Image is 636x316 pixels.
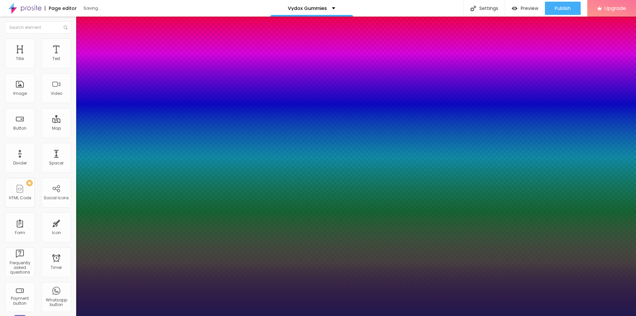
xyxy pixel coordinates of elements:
img: Icone [64,26,68,30]
div: Divider [13,161,27,165]
span: Upgrade [605,5,626,11]
div: Icon [52,230,61,235]
div: Payment button [7,296,33,306]
div: Form [15,230,25,235]
div: Map [52,126,61,131]
div: Button [13,126,26,131]
span: Publish [555,6,571,11]
button: Publish [545,2,581,15]
div: Page editor [45,6,77,11]
div: Frequently asked questions [7,261,33,275]
div: Whatsapp button [43,298,69,307]
div: Timer [51,265,62,270]
div: Title [16,56,24,61]
div: Spacer [49,161,64,165]
div: HTML Code [9,196,31,200]
div: Image [13,91,27,96]
img: view-1.svg [512,6,517,11]
div: Video [51,91,62,96]
button: Preview [505,2,545,15]
div: Saving... [83,6,160,10]
img: Icone [470,6,476,11]
p: Vydox Gummies [288,6,327,11]
input: Search element [5,22,71,33]
div: Text [52,56,60,61]
span: Preview [521,6,538,11]
div: Social Icons [44,196,69,200]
